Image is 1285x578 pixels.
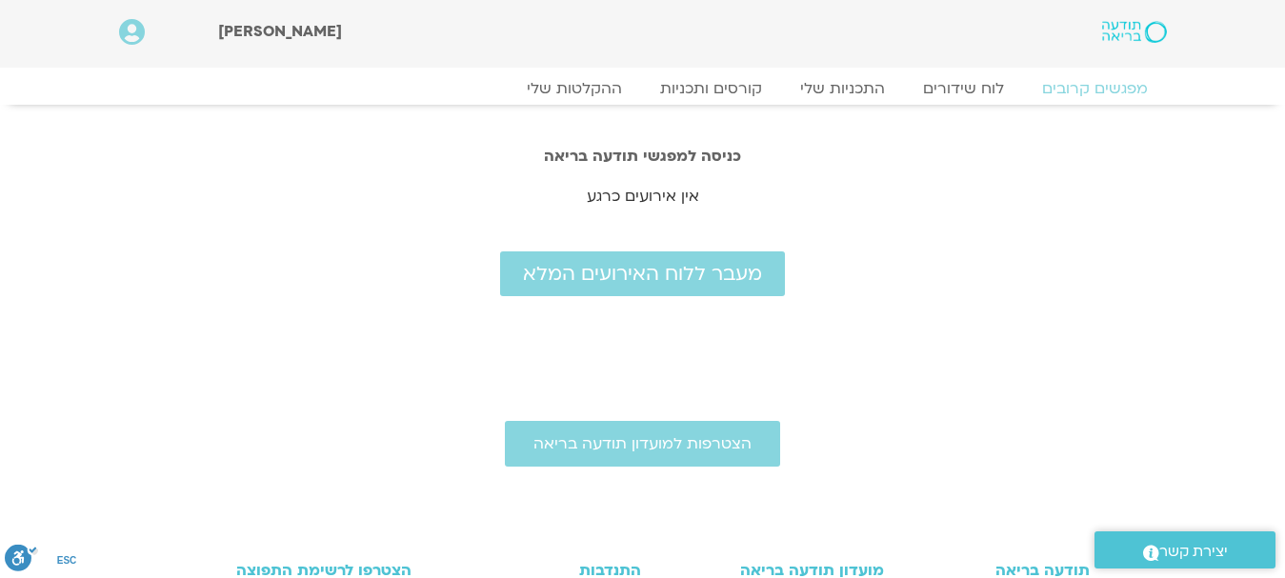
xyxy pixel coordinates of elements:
[100,184,1186,209] p: אין אירועים כרגע
[119,79,1167,98] nav: Menu
[218,21,342,42] span: [PERSON_NAME]
[100,148,1186,165] h2: כניסה למפגשי תודעה בריאה
[523,263,762,285] span: מעבר ללוח האירועים המלא
[500,251,785,296] a: מעבר ללוח האירועים המלא
[533,435,752,452] span: הצטרפות למועדון תודעה בריאה
[781,79,904,98] a: התכניות שלי
[1023,79,1167,98] a: מפגשים קרובים
[1094,531,1275,568] a: יצירת קשר
[508,79,641,98] a: ההקלטות שלי
[1159,539,1228,565] span: יצירת קשר
[505,421,780,467] a: הצטרפות למועדון תודעה בריאה
[904,79,1023,98] a: לוח שידורים
[641,79,781,98] a: קורסים ותכניות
